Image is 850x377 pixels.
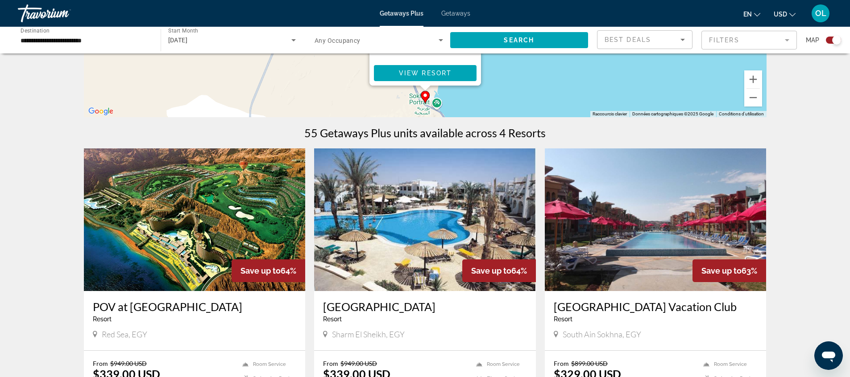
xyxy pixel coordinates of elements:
[743,11,752,18] span: en
[84,148,306,291] img: ii_psk1.jpg
[86,106,116,117] img: Google
[806,34,819,46] span: Map
[554,316,572,323] span: Resort
[314,148,536,291] img: ii_dir1.jpg
[554,300,758,313] a: [GEOGRAPHIC_DATA] Vacation Club
[504,37,534,44] span: Search
[340,360,377,367] span: $949.00 USD
[398,70,451,77] span: View Resort
[374,65,477,81] button: View Resort
[809,4,832,23] button: User Menu
[487,361,520,367] span: Room Service
[323,316,342,323] span: Resort
[814,341,843,370] iframe: Bouton de lancement de la fenêtre de messagerie
[632,111,713,116] span: Données cartographiques ©2025 Google
[253,361,286,367] span: Room Service
[774,8,796,20] button: Change currency
[240,266,281,275] span: Save up to
[380,10,423,17] a: Getaways Plus
[719,111,764,116] a: Conditions d'utilisation (s'ouvre dans un nouvel onglet)
[315,37,361,44] span: Any Occupancy
[332,329,405,339] span: Sharm El Sheikh, EGY
[93,360,108,367] span: From
[774,11,787,18] span: USD
[571,360,608,367] span: $899.00 USD
[93,316,112,323] span: Resort
[18,2,107,25] a: Travorium
[110,360,147,367] span: $949.00 USD
[450,32,589,48] button: Search
[441,10,470,17] a: Getaways
[102,329,147,339] span: Red Sea, EGY
[323,300,527,313] a: [GEOGRAPHIC_DATA]
[563,329,641,339] span: South Ain Sokhna, EGY
[86,106,116,117] a: Ouvrir cette zone dans Google Maps (dans une nouvelle fenêtre)
[605,36,651,43] span: Best Deals
[692,259,766,282] div: 63%
[743,8,760,20] button: Change language
[168,28,198,34] span: Start Month
[232,259,305,282] div: 64%
[714,361,747,367] span: Room Service
[93,300,297,313] a: POV at [GEOGRAPHIC_DATA]
[21,27,50,33] span: Destination
[304,126,546,139] h1: 55 Getaways Plus units available across 4 Resorts
[554,360,569,367] span: From
[744,70,762,88] button: Zoom avant
[744,89,762,107] button: Zoom arrière
[323,360,338,367] span: From
[701,266,742,275] span: Save up to
[593,111,627,117] button: Raccourcis clavier
[605,34,685,45] mat-select: Sort by
[701,30,797,50] button: Filter
[168,37,188,44] span: [DATE]
[471,266,511,275] span: Save up to
[815,9,826,18] span: OL
[462,259,536,282] div: 64%
[545,148,767,291] img: ii_prz1.jpg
